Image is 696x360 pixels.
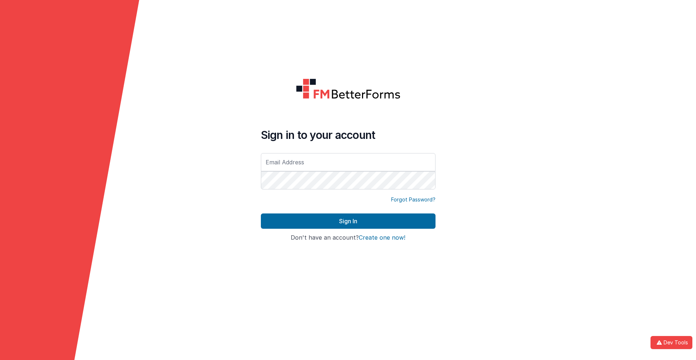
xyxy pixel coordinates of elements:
[391,196,436,203] a: Forgot Password?
[261,213,436,229] button: Sign In
[261,235,436,241] h4: Don't have an account?
[651,336,692,349] button: Dev Tools
[359,235,405,241] button: Create one now!
[261,128,436,141] h4: Sign in to your account
[261,153,436,171] input: Email Address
